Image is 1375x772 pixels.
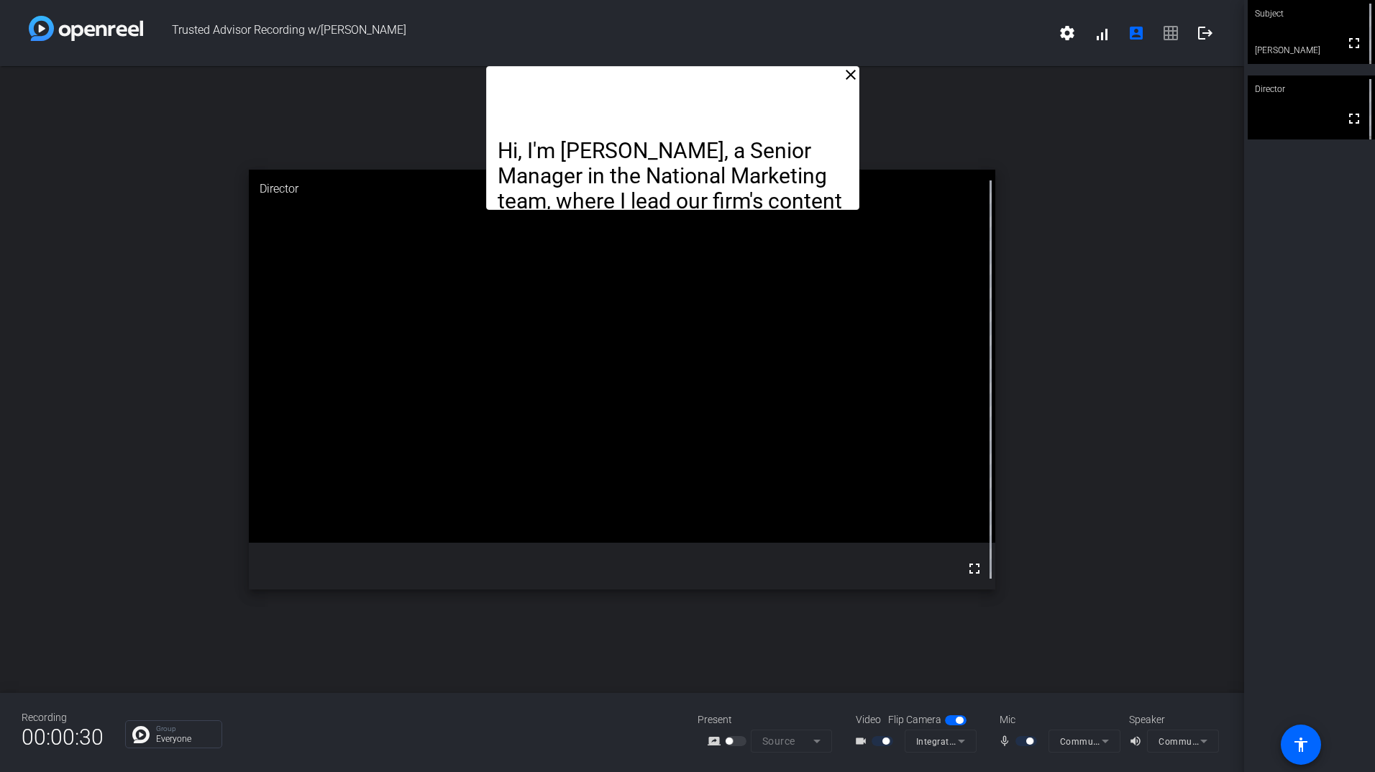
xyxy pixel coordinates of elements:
div: Director [1248,75,1375,103]
mat-icon: screen_share_outline [708,732,725,750]
span: Flip Camera [888,712,941,727]
mat-icon: account_box [1128,24,1145,42]
div: Mic [985,712,1129,727]
p: Everyone [156,735,214,743]
img: Chat Icon [132,726,150,743]
div: Speaker [1129,712,1215,727]
span: Video [856,712,881,727]
mat-icon: settings [1059,24,1076,42]
div: Director [249,170,995,208]
div: Recording [22,710,104,725]
mat-icon: videocam_outline [854,732,872,750]
mat-icon: close [842,66,859,83]
mat-icon: accessibility [1292,736,1310,753]
button: signal_cellular_alt [1084,16,1119,50]
p: Group [156,725,214,732]
mat-icon: logout [1197,24,1214,42]
p: Hi, I'm [PERSON_NAME], a Senior Manager in the National Marketing team, where I lead our firm's c... [498,138,848,415]
img: white-gradient.svg [29,16,143,41]
mat-icon: mic_none [998,732,1015,750]
mat-icon: fullscreen [966,560,983,577]
mat-icon: fullscreen [1346,35,1363,52]
span: Trusted Advisor Recording w/[PERSON_NAME] [143,16,1050,50]
div: Present [698,712,841,727]
span: 00:00:30 [22,720,104,755]
mat-icon: volume_up [1129,732,1146,750]
mat-icon: fullscreen [1346,110,1363,127]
